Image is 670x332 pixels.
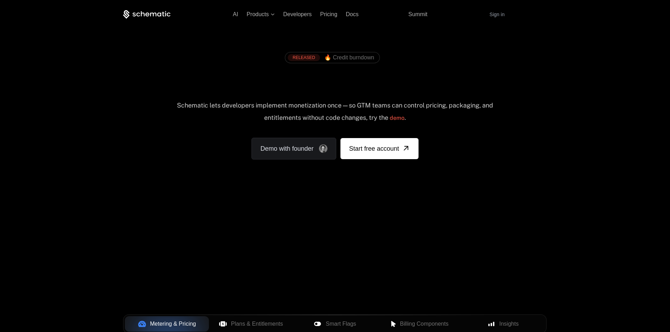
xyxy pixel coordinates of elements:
[390,110,404,126] a: demo
[125,316,209,332] button: Metering & Pricing
[233,11,238,17] a: AI
[247,11,269,18] span: Products
[209,316,293,332] button: Plans & Entitlements
[251,138,336,160] a: Demo with founder, ,[object Object]
[320,11,337,17] a: Pricing
[293,316,377,332] button: Smart Flags
[349,144,399,154] span: Start free account
[231,320,283,328] span: Plans & Entitlements
[150,320,196,328] span: Metering & Pricing
[283,11,312,17] a: Developers
[324,54,374,61] span: 🔥 Credit burndown
[400,320,448,328] span: Billing Components
[346,11,358,17] a: Docs
[288,54,374,61] a: [object Object],[object Object]
[326,320,356,328] span: Smart Flags
[288,54,320,61] div: RELEASED
[408,11,427,17] a: Summit
[377,316,461,332] button: Billing Components
[319,144,327,153] img: Founder
[340,138,418,159] a: [object Object]
[499,320,519,328] span: Insights
[176,102,494,126] div: Schematic lets developers implement monetization once — so GTM teams can control pricing, packagi...
[461,316,545,332] button: Insights
[490,9,505,20] a: Sign in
